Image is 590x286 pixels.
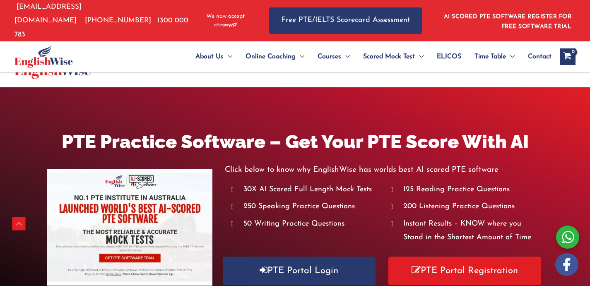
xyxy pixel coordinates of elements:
[214,23,237,27] img: Afterpay-Logo
[528,42,551,71] span: Contact
[388,257,541,285] a: PTE Portal Registration
[560,48,576,65] a: View Shopping Cart, empty
[14,3,82,24] a: [EMAIL_ADDRESS][DOMAIN_NAME]
[223,257,376,285] a: PTE Portal Login
[437,42,461,71] span: ELICOS
[195,42,224,71] span: About Us
[468,42,521,71] a: Time TableMenu Toggle
[311,42,356,71] a: CoursesMenu Toggle
[444,14,572,30] a: AI SCORED PTE SOFTWARE REGISTER FOR FREE SOFTWARE TRIAL
[415,42,424,71] span: Menu Toggle
[318,42,341,71] span: Courses
[391,200,543,214] li: 200 Listening Practice Questions
[225,163,543,177] p: Click below to know why EnglishWise has worlds best AI scored PTE software
[474,42,506,71] span: Time Table
[439,7,576,34] aside: Header Widget 1
[521,42,551,71] a: Contact
[363,42,415,71] span: Scored Mock Test
[506,42,515,71] span: Menu Toggle
[231,200,383,214] li: 250 Speaking Practice Questions
[391,183,543,197] li: 125 Reading Practice Questions
[246,42,296,71] span: Online Coaching
[231,183,383,197] li: 30X AI Scored Full Length Mock Tests
[430,42,468,71] a: ELICOS
[224,42,232,71] span: Menu Toggle
[47,129,543,155] h1: PTE Practice Software – Get Your PTE Score With AI
[356,42,430,71] a: Scored Mock TestMenu Toggle
[296,42,304,71] span: Menu Toggle
[14,17,188,38] a: 1300 000 783
[341,42,350,71] span: Menu Toggle
[231,217,383,231] li: 50 Writing Practice Questions
[176,42,551,71] nav: Site Navigation: Main Menu
[391,217,543,245] li: Instant Results – KNOW where you Stand in the Shortest Amount of Time
[239,42,311,71] a: Online CoachingMenu Toggle
[47,169,212,286] img: pte-institute-main
[206,12,245,21] span: We now accept
[85,17,151,24] a: [PHONE_NUMBER]
[189,42,239,71] a: About UsMenu Toggle
[269,7,422,34] a: Free PTE/IELTS Scorecard Assessment
[555,253,578,276] img: white-facebook.png
[14,45,73,68] img: cropped-ew-logo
